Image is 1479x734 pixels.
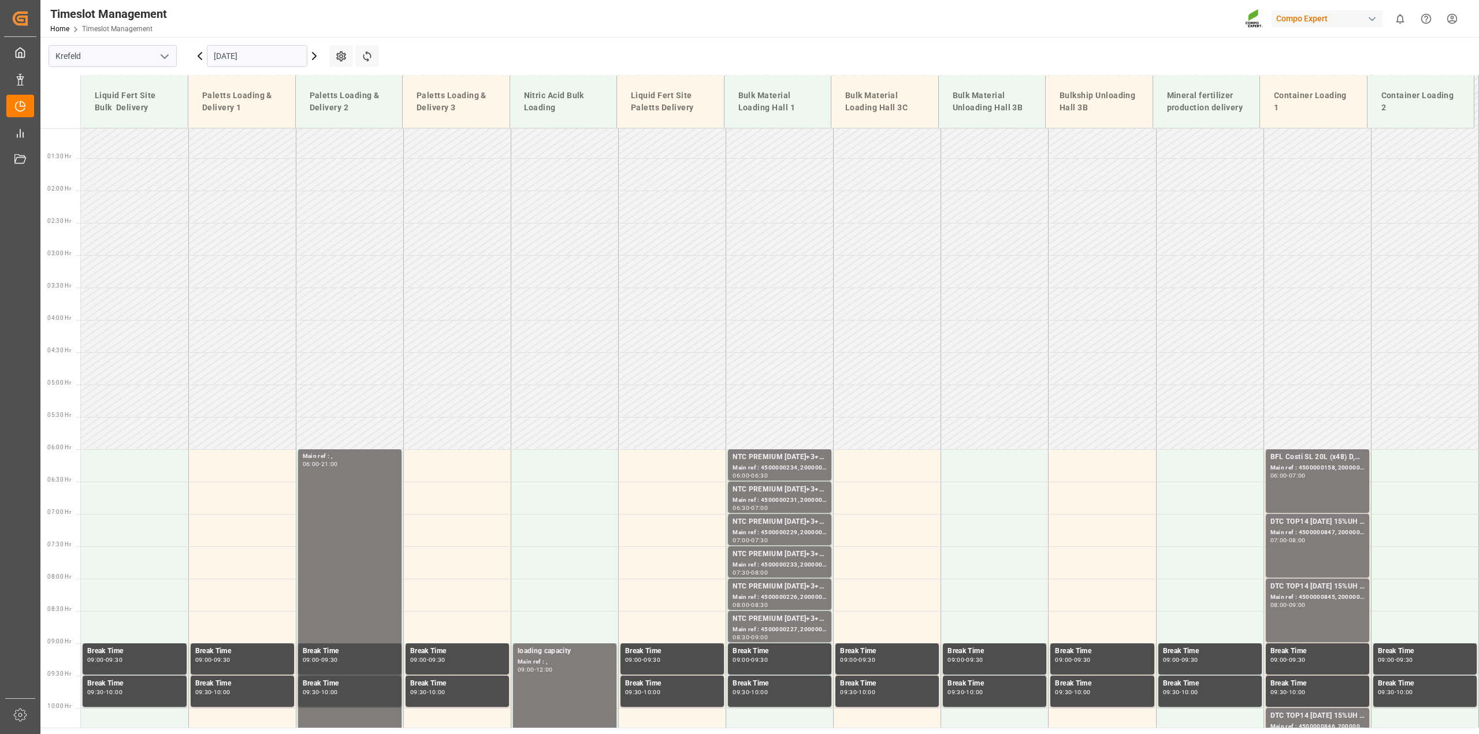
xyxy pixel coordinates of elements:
div: Main ref : 4500000847, 2000000538; [1270,528,1365,538]
div: Bulk Material Loading Hall 1 [734,85,822,118]
div: 06:30 [733,505,749,511]
div: 09:00 [625,657,642,662]
div: - [1287,473,1288,478]
div: Break Time [303,678,397,690]
div: Break Time [947,678,1042,690]
button: show 0 new notifications [1387,6,1413,32]
div: 12:00 [536,667,553,672]
div: Container Loading 2 [1377,85,1465,118]
span: 03:00 Hr [47,250,71,256]
div: - [749,505,751,511]
div: Break Time [625,678,719,690]
div: - [642,657,644,662]
div: 09:00 [1289,602,1306,608]
div: - [319,461,321,467]
div: 09:00 [947,657,964,662]
div: 09:30 [1270,690,1287,695]
div: 09:00 [1163,657,1180,662]
div: - [534,667,536,672]
div: Main ref : 4500000231, 2000000040; [733,495,827,505]
div: NTC PREMIUM [DATE]+3+TE BULK; [733,484,827,495]
div: 10:00 [106,690,122,695]
input: Type to search/select [49,45,177,67]
div: - [964,657,966,662]
div: - [749,473,751,478]
span: 08:30 Hr [47,606,71,612]
div: 09:00 [840,657,857,662]
span: 06:30 Hr [47,476,71,483]
div: 09:30 [106,657,122,662]
div: - [642,690,644,695]
div: Break Time [303,646,397,657]
div: 10:00 [1074,690,1091,695]
div: Container Loading 1 [1269,85,1358,118]
div: 09:30 [429,657,445,662]
span: 07:00 Hr [47,509,71,515]
div: NTC PREMIUM [DATE]+3+TE BULK; [733,516,827,528]
div: 08:30 [733,635,749,640]
div: Break Time [1378,646,1472,657]
div: - [1287,690,1288,695]
div: Paletts Loading & Delivery 1 [198,85,286,118]
button: Help Center [1413,6,1439,32]
button: Compo Expert [1272,8,1387,29]
div: - [427,690,429,695]
div: - [1179,690,1181,695]
div: Timeslot Management [50,5,167,23]
div: Bulk Material Loading Hall 3C [841,85,929,118]
div: 09:00 [303,657,319,662]
div: 08:30 [751,602,768,608]
div: 09:30 [410,690,427,695]
div: Main ref : 4500000845, 2000000538; [1270,593,1365,602]
div: 09:00 [195,657,212,662]
div: - [749,690,751,695]
div: 09:30 [1396,657,1413,662]
div: - [319,657,321,662]
div: 10:00 [859,690,875,695]
div: 06:00 [303,461,319,467]
span: 08:00 Hr [47,573,71,580]
div: 09:00 [87,657,104,662]
div: 09:30 [625,690,642,695]
div: - [211,657,213,662]
div: 09:30 [1181,657,1198,662]
div: 09:30 [321,657,338,662]
div: NTC PREMIUM [DATE]+3+TE BULK; [733,613,827,625]
div: 09:30 [644,657,660,662]
div: Main ref : 4500000227, 2000000040; [733,625,827,635]
div: 07:00 [751,505,768,511]
div: - [749,602,751,608]
div: Break Time [1378,678,1472,690]
span: 02:00 Hr [47,185,71,192]
img: Screenshot%202023-09-29%20at%2010.02.21.png_1712312052.png [1245,9,1264,29]
span: 09:00 Hr [47,638,71,644]
span: 03:30 Hr [47,282,71,289]
div: 09:30 [859,657,875,662]
div: - [1287,538,1288,543]
span: 02:30 Hr [47,218,71,224]
div: 10:00 [1289,690,1306,695]
div: Main ref : 4500000158, 2000000005; [1270,463,1365,473]
div: - [427,657,429,662]
div: Bulk Material Unloading Hall 3B [948,85,1036,118]
div: Main ref : , [518,657,612,667]
div: 10:00 [1396,690,1413,695]
div: 09:00 [1055,657,1072,662]
div: Break Time [840,678,934,690]
div: 09:30 [195,690,212,695]
div: 09:30 [303,690,319,695]
div: Main ref : 4500000234, 2000000040; [733,463,827,473]
div: 09:30 [87,690,104,695]
div: 09:00 [1270,657,1287,662]
div: Break Time [1163,646,1257,657]
div: NTC PREMIUM [DATE]+3+TE BULK; [733,452,827,463]
div: 07:00 [1270,538,1287,543]
div: 06:00 [733,473,749,478]
div: loading capacity [518,646,612,657]
div: Break Time [947,646,1042,657]
div: - [104,690,106,695]
div: 08:00 [1289,538,1306,543]
div: - [1395,690,1396,695]
div: 09:30 [1378,690,1395,695]
div: - [857,690,859,695]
